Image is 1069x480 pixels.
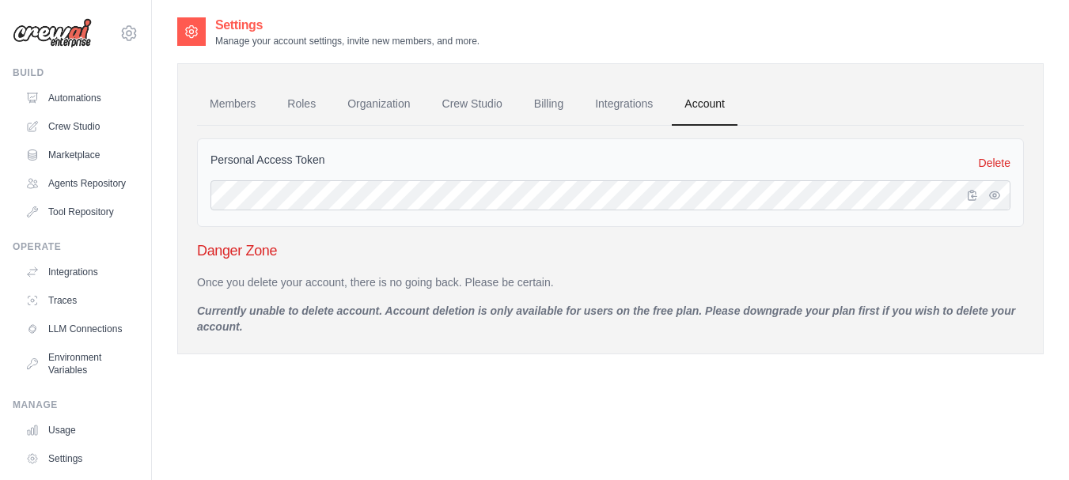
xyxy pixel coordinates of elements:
h2: Settings [215,16,480,35]
div: Build [13,66,138,79]
a: Crew Studio [19,114,138,139]
a: Marketplace [19,142,138,168]
p: Manage your account settings, invite new members, and more. [215,35,480,47]
a: Tool Repository [19,199,138,225]
label: Personal Access Token [210,152,325,168]
a: Members [197,83,268,126]
a: Delete [979,155,1010,171]
a: Traces [19,288,138,313]
p: Currently unable to delete account. Account deletion is only available for users on the free plan... [197,303,1024,334]
a: Billing [521,83,576,126]
img: Logo [13,18,92,48]
a: Usage [19,418,138,443]
p: Once you delete your account, there is no going back. Please be certain. [197,274,1024,290]
a: Agents Repository [19,171,138,196]
h3: Danger Zone [197,240,1024,262]
a: LLM Connections [19,316,138,342]
div: Operate [13,240,138,253]
a: Settings [19,446,138,471]
a: Roles [275,83,328,126]
a: Automations [19,85,138,111]
a: Integrations [582,83,665,126]
a: Environment Variables [19,345,138,383]
a: Account [672,83,737,126]
a: Integrations [19,259,138,285]
a: Crew Studio [430,83,515,126]
div: Manage [13,399,138,411]
a: Organization [335,83,423,126]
